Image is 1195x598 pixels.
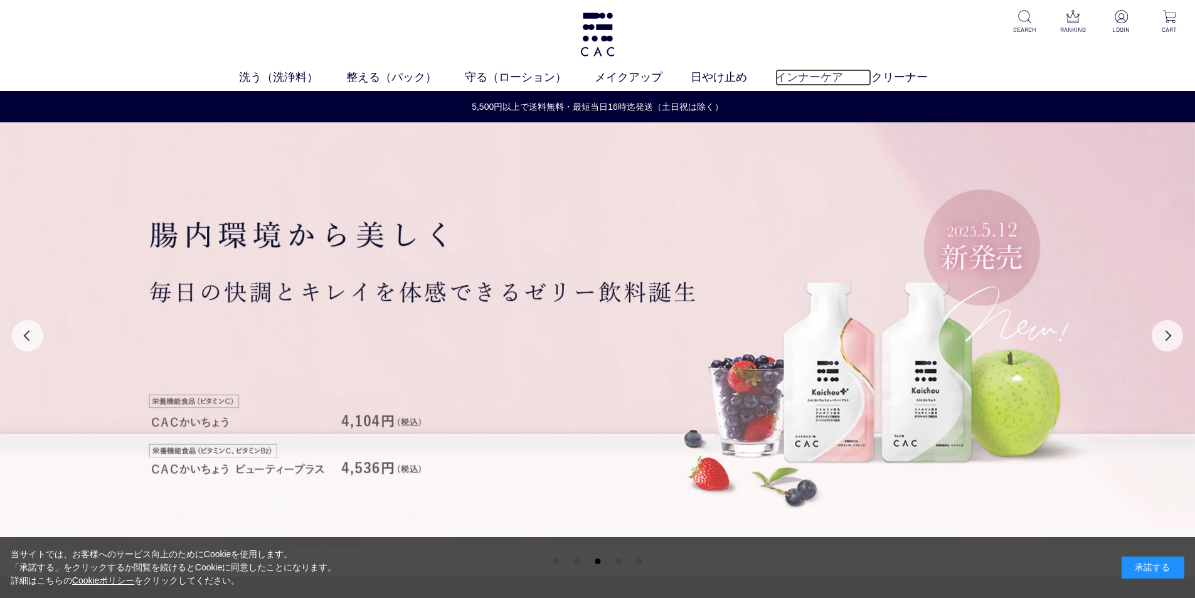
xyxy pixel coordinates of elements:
[1106,10,1137,35] a: LOGIN
[775,69,871,86] a: インナーケア
[1106,25,1137,35] p: LOGIN
[1009,10,1040,35] a: SEARCH
[1009,25,1040,35] p: SEARCH
[578,13,617,56] img: logo
[11,548,337,587] div: 当サイトでは、お客様へのサービス向上のためにCookieを使用します。 「承諾する」をクリックするか閲覧を続けるとCookieに同意したことになります。 詳細はこちらの をクリックしてください。
[1154,25,1185,35] p: CART
[1058,25,1088,35] p: RANKING
[72,575,135,585] a: Cookieポリシー
[346,69,465,86] a: 整える（パック）
[1154,10,1185,35] a: CART
[1,100,1194,114] a: 5,500円以上で送料無料・最短当日16時迄発送（土日祝は除く）
[691,69,775,86] a: 日やけ止め
[871,69,956,86] a: クリーナー
[12,320,43,351] button: Previous
[465,69,595,86] a: 守る（ローション）
[595,69,691,86] a: メイクアップ
[1152,320,1183,351] button: Next
[1058,10,1088,35] a: RANKING
[239,69,346,86] a: 洗う（洗浄料）
[1122,557,1184,579] div: 承諾する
